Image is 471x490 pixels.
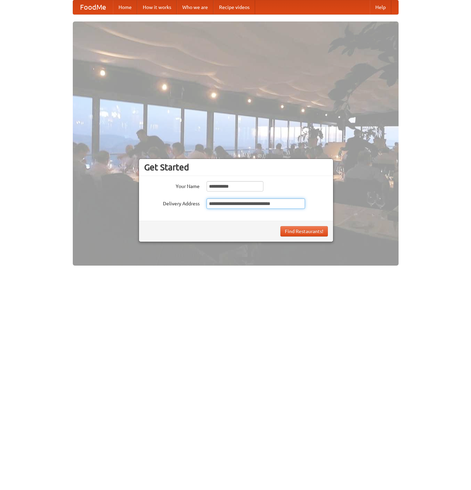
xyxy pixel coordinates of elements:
a: Who we are [177,0,213,14]
label: Your Name [144,181,200,190]
label: Delivery Address [144,198,200,207]
h3: Get Started [144,162,328,172]
a: Home [113,0,137,14]
a: Recipe videos [213,0,255,14]
a: FoodMe [73,0,113,14]
a: How it works [137,0,177,14]
button: Find Restaurants! [280,226,328,237]
a: Help [370,0,391,14]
